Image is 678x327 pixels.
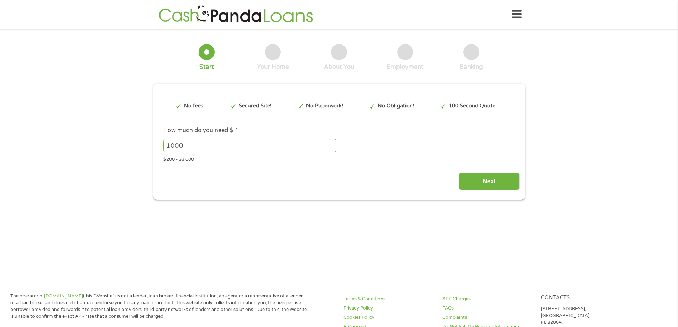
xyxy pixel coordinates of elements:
[442,305,533,312] a: FAQs
[10,293,307,320] p: The operator of (this “Website”) is not a lender, loan broker, financial institution, an agent or...
[449,102,497,110] p: 100 Second Quote!
[442,314,533,321] a: Complaints
[459,173,520,190] input: Next
[459,63,483,71] div: Banking
[387,63,424,71] div: Employment
[184,102,205,110] p: No fees!
[378,102,414,110] p: No Obligation!
[541,295,631,301] h4: Contacts
[157,4,315,25] img: GetLoanNow Logo
[163,154,514,163] div: $200 - $3,000
[257,63,289,71] div: Your Home
[541,306,631,326] p: [STREET_ADDRESS], [GEOGRAPHIC_DATA], FL 32804.
[442,296,533,302] a: APR Charges
[343,296,434,302] a: Terms & Conditions
[239,102,272,110] p: Secured Site!
[343,305,434,312] a: Privacy Policy
[306,102,343,110] p: No Paperwork!
[163,127,238,134] label: How much do you need $
[44,293,83,299] a: [DOMAIN_NAME]
[324,63,354,71] div: About You
[343,314,434,321] a: Cookies Policy
[199,63,214,71] div: Start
